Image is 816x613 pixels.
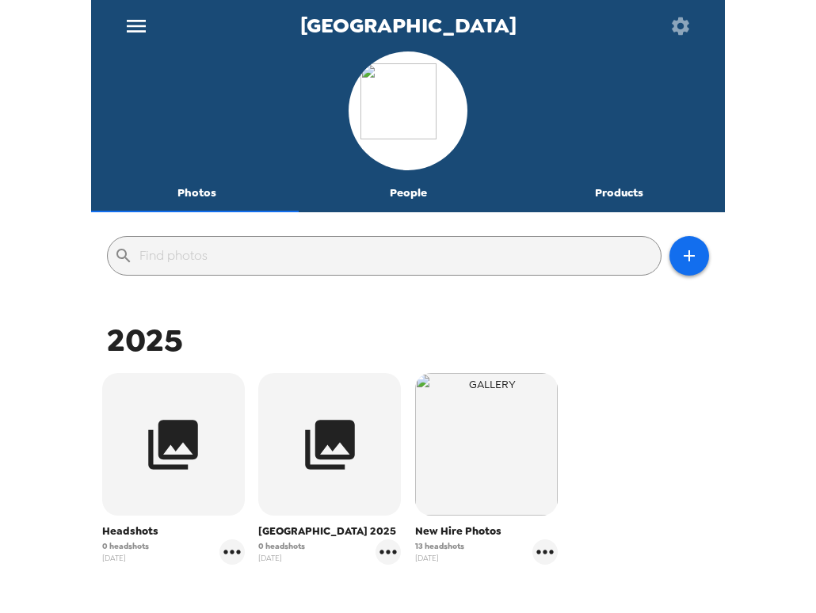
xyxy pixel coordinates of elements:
[91,174,303,212] button: Photos
[258,524,401,539] span: [GEOGRAPHIC_DATA] 2025
[415,552,464,564] span: [DATE]
[532,539,558,565] button: gallery menu
[102,540,149,552] span: 0 headshots
[102,524,245,539] span: Headshots
[415,540,464,552] span: 13 headshots
[258,552,305,564] span: [DATE]
[415,524,558,539] span: New Hire Photos
[300,15,517,36] span: [GEOGRAPHIC_DATA]
[139,243,654,268] input: Find photos
[513,174,725,212] button: Products
[107,319,183,361] span: 2025
[303,174,514,212] button: People
[376,539,401,565] button: gallery menu
[360,63,456,158] img: org logo
[258,540,305,552] span: 0 headshots
[415,373,558,516] img: gallery
[219,539,245,565] button: gallery menu
[102,552,149,564] span: [DATE]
